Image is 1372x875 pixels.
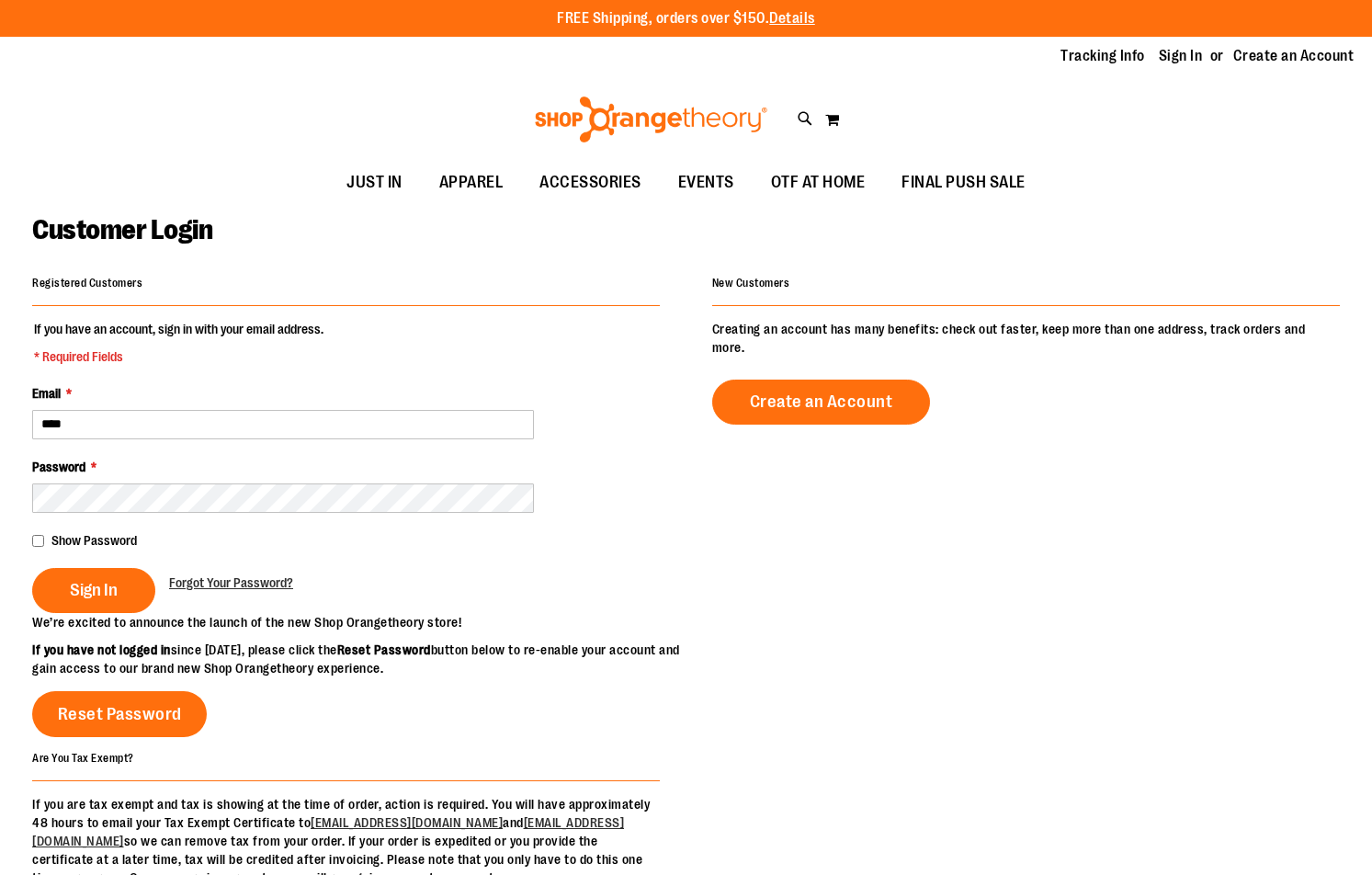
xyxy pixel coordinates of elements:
[712,380,931,425] a: Create an Account
[58,704,182,724] span: Reset Password
[34,347,323,366] span: * Required Fields
[169,574,293,592] a: Forgot Your Password?
[32,751,134,764] strong: Are You Tax Exempt?
[70,580,118,600] span: Sign In
[539,162,641,203] span: ACCESSORIES
[1159,46,1203,66] a: Sign In
[32,320,325,366] legend: If you have an account, sign in with your email address.
[32,568,155,613] button: Sign In
[712,277,790,290] strong: New Customers
[32,277,142,290] strong: Registered Customers
[346,162,403,203] span: JUST IN
[1233,46,1355,66] a: Create an Account
[439,162,504,203] span: APPAREL
[678,162,734,203] span: EVENTS
[769,10,815,27] a: Details
[32,691,207,737] a: Reset Password
[712,320,1340,357] p: Creating an account has many benefits: check out faster, keep more than one address, track orders...
[311,815,503,830] a: [EMAIL_ADDRESS][DOMAIN_NAME]
[771,162,866,203] span: OTF AT HOME
[51,533,137,548] span: Show Password
[32,641,686,677] p: since [DATE], please click the button below to re-enable your account and gain access to our bran...
[32,386,61,401] span: Email
[32,460,85,474] span: Password
[32,214,212,245] span: Customer Login
[750,392,893,412] span: Create an Account
[557,8,815,29] p: FREE Shipping, orders over $150.
[337,642,431,657] strong: Reset Password
[32,642,171,657] strong: If you have not logged in
[532,97,770,142] img: Shop Orangetheory
[1060,46,1145,66] a: Tracking Info
[32,613,686,631] p: We’re excited to announce the launch of the new Shop Orangetheory store!
[901,162,1026,203] span: FINAL PUSH SALE
[169,575,293,590] span: Forgot Your Password?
